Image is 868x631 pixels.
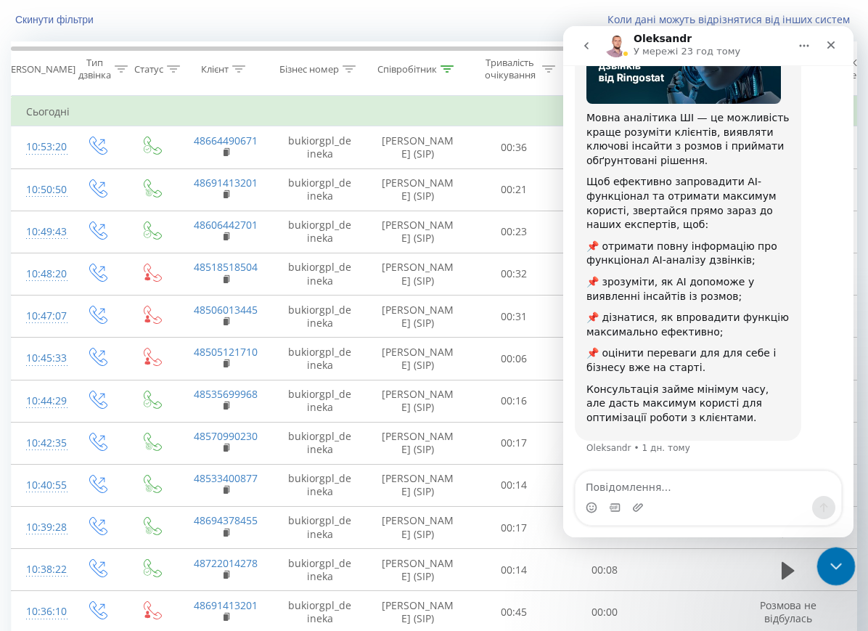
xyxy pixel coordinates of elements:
[273,126,367,168] td: bukiorgpl_deineka
[23,320,226,349] div: 📌 оцінити переваги для для себе і бізнесу вже на старті.
[469,253,560,295] td: 00:32
[11,13,101,26] button: Скинути фільтри
[469,549,560,591] td: 00:14
[23,213,226,242] div: 📌 отримати повну інформацію про функціонал AI-аналізу дзвінків;
[273,464,367,506] td: bukiorgpl_deineka
[273,296,367,338] td: bukiorgpl_deineka
[134,63,163,76] div: Статус
[469,126,560,168] td: 00:36
[607,12,857,26] a: Коли дані можуть відрізнятися вiд інших систем
[367,168,469,211] td: [PERSON_NAME] (SIP)
[560,338,650,380] td: 00:00
[367,338,469,380] td: [PERSON_NAME] (SIP)
[560,464,650,506] td: 00:33
[273,338,367,380] td: bukiorgpl_deineka
[249,470,272,493] button: Надіслати повідомлення…
[367,422,469,464] td: [PERSON_NAME] (SIP)
[194,218,258,232] a: 48606442701
[26,598,55,626] div: 10:36:10
[23,285,226,313] div: 📌 дізнатися, як впровадити функцію максимально ефективно;
[273,211,367,253] td: bukiorgpl_deineka
[367,380,469,422] td: [PERSON_NAME] (SIP)
[23,149,226,205] div: Щоб ефективно запровадити AI-функціонал та отримати максимум користі, звертайся прямо зараз до на...
[469,338,560,380] td: 00:06
[194,556,258,570] a: 48722014278
[26,387,55,415] div: 10:44:29
[194,134,258,147] a: 48664490671
[194,176,258,190] a: 48691413201
[279,63,339,76] div: Бізнес номер
[760,598,816,625] span: Розмова не відбулась
[26,555,55,584] div: 10:38:22
[194,303,258,317] a: 48506013445
[23,85,226,142] div: Мовна аналітика ШІ — це можливість краще розуміти клієнтів, виявляти ключові інсайти з розмов і п...
[469,422,560,464] td: 00:17
[26,260,55,288] div: 10:48:20
[23,357,226,399] div: Консультація займе мінімум часу, але дасть максимум користі для оптимізації роботи з клієнтами.
[560,549,650,591] td: 00:08
[563,26,853,537] iframe: Intercom live chat
[26,133,55,161] div: 10:53:20
[560,422,650,464] td: 00:36
[560,380,650,422] td: 00:13
[367,296,469,338] td: [PERSON_NAME] (SIP)
[469,464,560,506] td: 00:14
[26,429,55,457] div: 10:42:35
[23,418,127,426] div: Oleksandr • 1 дн. тому
[26,218,55,246] div: 10:49:43
[481,57,539,81] div: Тривалість очікування
[46,476,57,487] button: вибір GIF-файлів
[367,211,469,253] td: [PERSON_NAME] (SIP)
[26,513,55,542] div: 10:39:28
[367,253,469,295] td: [PERSON_NAME] (SIP)
[367,464,469,506] td: [PERSON_NAME] (SIP)
[377,63,437,76] div: Співробітник
[273,168,367,211] td: bukiorgpl_deineka
[367,126,469,168] td: [PERSON_NAME] (SIP)
[817,547,856,586] iframe: Intercom live chat
[560,507,650,549] td: 00:38
[367,549,469,591] td: [PERSON_NAME] (SIP)
[194,598,258,612] a: 48691413201
[22,476,34,487] button: Вибір емодзі
[469,507,560,549] td: 00:17
[78,57,111,81] div: Тип дзвінка
[469,380,560,422] td: 00:16
[26,176,55,204] div: 10:50:50
[2,63,75,76] div: [PERSON_NAME]
[26,302,55,330] div: 10:47:07
[560,296,650,338] td: 00:00
[273,422,367,464] td: bukiorgpl_deineka
[23,249,226,277] div: 📌 зрозуміти, як АІ допоможе у виявленні інсайтів із розмов;
[194,471,258,485] a: 48533400877
[194,429,258,443] a: 48570990230
[273,253,367,295] td: bukiorgpl_deineka
[560,126,650,168] td: 00:03
[26,344,55,373] div: 10:45:33
[194,513,258,527] a: 48694378455
[560,168,650,211] td: 00:55
[194,345,258,359] a: 48505121710
[69,476,81,487] button: Завантажити вкладений файл
[194,260,258,274] a: 48518518504
[201,63,229,76] div: Клієнт
[26,471,55,500] div: 10:40:55
[273,380,367,422] td: bukiorgpl_deineka
[12,445,278,470] textarea: Повідомлення...
[469,211,560,253] td: 00:23
[560,253,650,295] td: 00:00
[273,507,367,549] td: bukiorgpl_deineka
[194,387,258,401] a: 48535699968
[469,296,560,338] td: 00:31
[560,211,650,253] td: 00:20
[367,507,469,549] td: [PERSON_NAME] (SIP)
[273,549,367,591] td: bukiorgpl_deineka
[469,168,560,211] td: 00:21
